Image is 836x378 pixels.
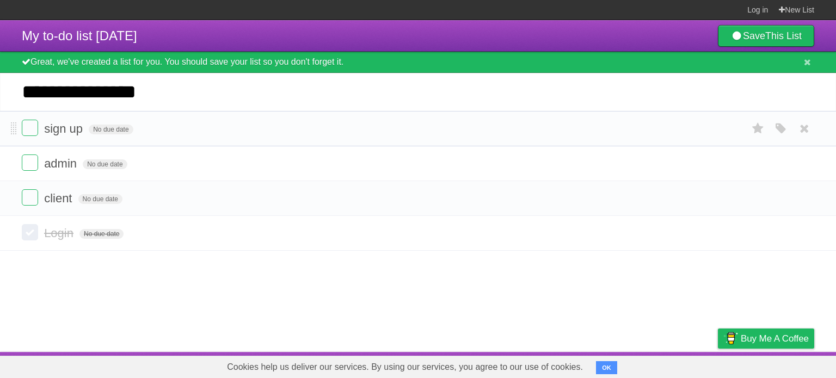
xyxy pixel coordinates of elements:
a: Buy me a coffee [718,329,814,349]
a: Suggest a feature [746,355,814,375]
span: No due date [89,125,133,134]
a: Developers [609,355,653,375]
span: Login [44,226,76,240]
span: No due date [79,229,124,239]
span: Cookies help us deliver our services. By using our services, you agree to our use of cookies. [216,356,594,378]
label: Done [22,120,38,136]
button: OK [596,361,617,374]
label: Star task [748,120,769,138]
a: Privacy [704,355,732,375]
span: My to-do list [DATE] [22,28,137,43]
a: Terms [667,355,691,375]
span: Buy me a coffee [741,329,809,348]
span: No due date [83,159,127,169]
label: Done [22,154,38,171]
img: Buy me a coffee [723,329,738,348]
label: Done [22,189,38,206]
label: Done [22,224,38,240]
a: About [573,355,596,375]
b: This List [765,30,802,41]
span: No due date [78,194,122,204]
span: admin [44,157,79,170]
span: sign up [44,122,85,135]
span: client [44,191,75,205]
a: SaveThis List [718,25,814,47]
